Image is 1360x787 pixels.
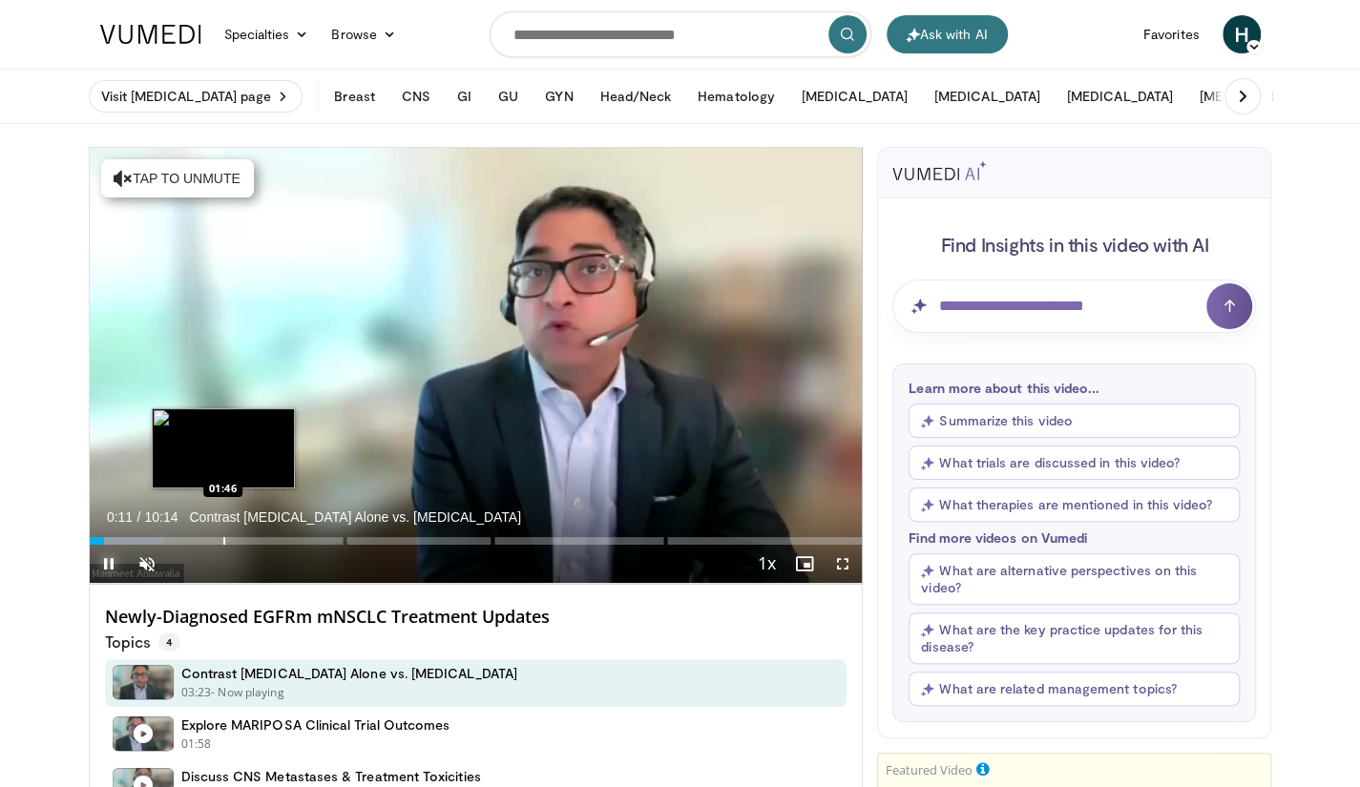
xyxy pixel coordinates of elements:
input: Search topics, interventions [490,11,871,57]
button: Fullscreen [824,545,862,583]
h4: Find Insights in this video with AI [892,232,1256,257]
img: image.jpeg [152,408,295,488]
a: Visit [MEDICAL_DATA] page [89,80,303,113]
img: vumedi-ai-logo.svg [892,161,986,180]
button: CNS [390,77,442,115]
p: 01:58 [181,735,212,753]
img: VuMedi Logo [100,25,201,44]
button: Tap to unmute [101,159,254,197]
p: - Now playing [211,684,284,701]
button: GI [446,77,483,115]
button: What are alternative perspectives on this video? [909,553,1240,605]
button: What trials are discussed in this video? [909,445,1240,480]
h4: Newly-Diagnosed EGFRm mNSCLC Treatment Updates [105,607,847,628]
a: Specialties [213,15,321,53]
a: Browse [320,15,408,53]
span: 4 [158,632,180,652]
button: Ask with AI [887,15,1008,53]
button: Unmute [128,545,166,583]
button: Pause [90,545,128,583]
a: H [1223,15,1261,53]
button: [MEDICAL_DATA] [923,77,1052,115]
button: Playback Rate [747,545,785,583]
h4: Discuss CNS Metastases & Treatment Toxicities [181,768,481,785]
button: Enable picture-in-picture mode [785,545,824,583]
h4: Contrast [MEDICAL_DATA] Alone vs. [MEDICAL_DATA] [181,665,517,682]
button: What therapies are mentioned in this video? [909,487,1240,522]
p: 03:23 [181,684,212,701]
video-js: Video Player [90,148,863,584]
button: [MEDICAL_DATA] [1188,77,1317,115]
div: Progress Bar [90,537,863,545]
button: Breast [323,77,386,115]
p: Learn more about this video... [909,380,1240,396]
button: Head/Neck [588,77,682,115]
span: / [137,509,141,525]
span: Contrast [MEDICAL_DATA] Alone vs. [MEDICAL_DATA] [189,508,521,526]
input: Question for AI [892,280,1256,333]
p: Find more videos on Vumedi [909,529,1240,546]
button: Summarize this video [909,404,1240,438]
span: 10:14 [144,509,178,525]
button: What are related management topics? [909,672,1240,706]
button: [MEDICAL_DATA] [790,77,919,115]
button: Hematology [686,77,786,115]
a: Favorites [1132,15,1211,53]
h4: Explore MARIPOSA Clinical Trial Outcomes [181,716,450,734]
button: [MEDICAL_DATA] [1056,77,1184,115]
small: Featured Video [886,761,973,778]
span: 0:11 [107,509,133,525]
button: What are the key practice updates for this disease? [909,612,1240,664]
button: GYN [534,77,584,115]
button: GU [487,77,530,115]
p: Topics [105,632,180,652]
